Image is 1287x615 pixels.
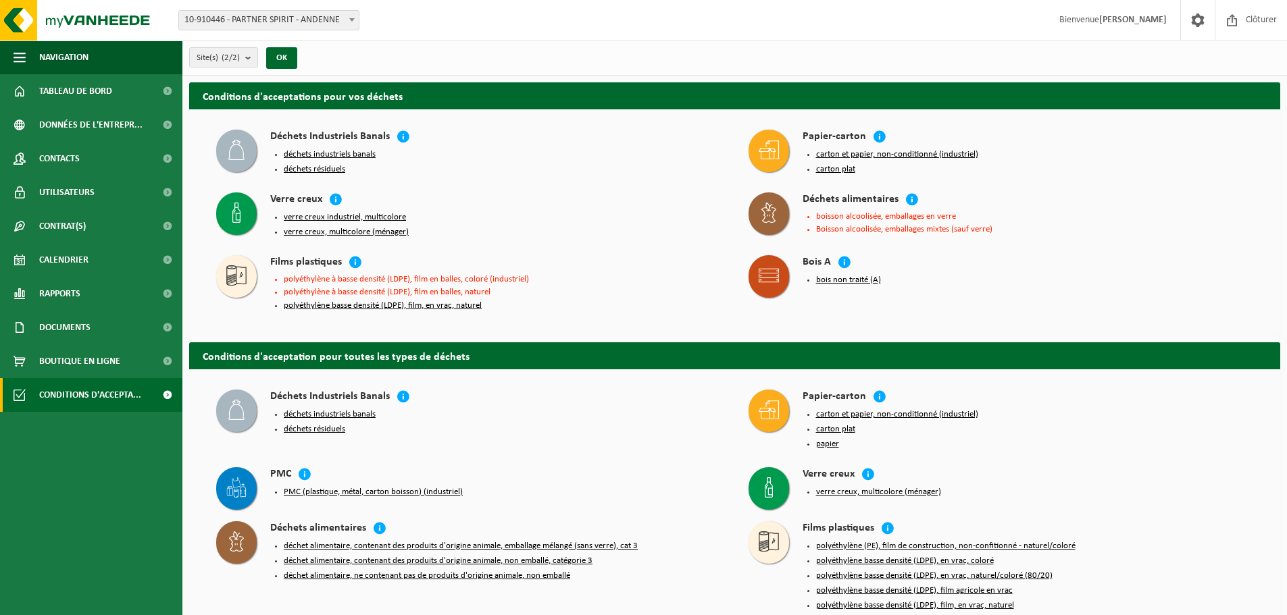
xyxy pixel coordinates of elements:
[816,600,1014,611] button: polyéthylène basse densité (LDPE), film, en vrac, naturel
[284,487,463,498] button: PMC (plastique, métal, carton boisson) (industriel)
[803,467,855,483] h4: Verre creux
[270,467,291,483] h4: PMC
[39,176,95,209] span: Utilisateurs
[284,149,376,160] button: déchets industriels banals
[270,390,390,405] h4: Déchets Industriels Banals
[816,541,1076,552] button: polyéthylène (PE), film de construction, non-confitionné - naturel/coloré
[284,556,592,566] button: déchet alimentaire, contenant des produits d'origine animale, non emballé, catégorie 3
[39,378,141,412] span: Conditions d'accepta...
[284,541,638,552] button: déchet alimentaire, contenant des produits d'origine animale, emballage mélangé (sans verre), cat 3
[284,300,482,311] button: polyéthylène basse densité (LDPE), film, en vrac, naturel
[284,164,345,175] button: déchets résiduels
[803,255,831,271] h4: Bois A
[816,164,855,175] button: carton plat
[178,10,359,30] span: 10-910446 - PARTNER SPIRIT - ANDENNE
[816,556,994,566] button: polyéthylène basse densité (LDPE), en vrac, coloré
[39,41,89,74] span: Navigation
[197,48,240,68] span: Site(s)
[39,243,89,277] span: Calendrier
[284,570,570,581] button: déchet alimentaire, ne contenant pas de produits d'origine animale, non emballé
[39,277,80,311] span: Rapports
[816,570,1053,581] button: polyéthylène basse densité (LDPE), en vrac, naturel/coloré (80/20)
[816,212,1254,221] li: boisson alcoolisée, emballages en verre
[284,288,722,296] li: polyéthylène à basse densité (LDPE), film en balles, naturel
[816,409,978,420] button: carton et papier, non-conditionné (industriel)
[803,521,874,537] h4: Films plastiques
[816,149,978,160] button: carton et papier, non-conditionné (industriel)
[270,192,322,208] h4: Verre creux
[816,275,881,286] button: bois non traité (A)
[270,130,390,145] h4: Déchets Industriels Banals
[39,74,112,108] span: Tableau de bord
[816,225,1254,234] li: Boisson alcoolisée, emballages mixtes (sauf verre)
[266,47,297,69] button: OK
[189,82,1280,109] h2: Conditions d'acceptations pour vos déchets
[816,439,839,450] button: papier
[284,212,406,223] button: verre creux industriel, multicolore
[816,487,941,498] button: verre creux, multicolore (ménager)
[284,409,376,420] button: déchets industriels banals
[179,11,359,30] span: 10-910446 - PARTNER SPIRIT - ANDENNE
[803,192,899,208] h4: Déchets alimentaires
[284,424,345,435] button: déchets résiduels
[284,275,722,284] li: polyéthylène à basse densité (LDPE), film en balles, coloré (industriel)
[284,227,409,238] button: verre creux, multicolore (ménager)
[39,311,91,344] span: Documents
[189,342,1280,369] h2: Conditions d'acceptation pour toutes les types de déchets
[816,585,1013,596] button: polyéthylène basse densité (LDPE), film agricole en vrac
[803,130,866,145] h4: Papier-carton
[39,344,120,378] span: Boutique en ligne
[803,390,866,405] h4: Papier-carton
[189,47,258,68] button: Site(s)(2/2)
[270,521,366,537] h4: Déchets alimentaires
[1099,15,1167,25] strong: [PERSON_NAME]
[222,53,240,62] count: (2/2)
[39,142,80,176] span: Contacts
[816,424,855,435] button: carton plat
[39,209,86,243] span: Contrat(s)
[39,108,143,142] span: Données de l'entrepr...
[270,255,342,271] h4: Films plastiques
